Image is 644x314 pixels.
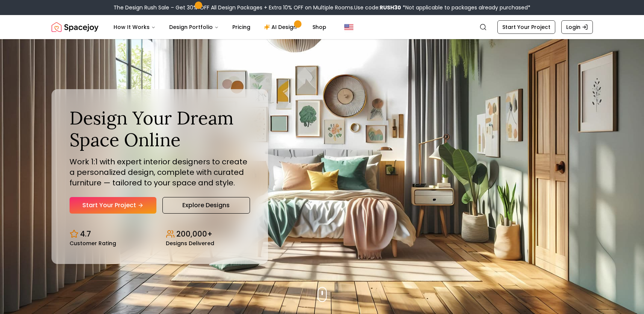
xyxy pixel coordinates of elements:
[70,107,250,150] h1: Design Your Dream Space Online
[166,241,214,246] small: Designs Delivered
[176,229,212,239] p: 200,000+
[497,20,555,34] a: Start Your Project
[354,4,401,11] span: Use code:
[70,223,250,246] div: Design stats
[108,20,162,35] button: How It Works
[52,20,98,35] a: Spacejoy
[52,15,593,39] nav: Global
[108,20,332,35] nav: Main
[226,20,256,35] a: Pricing
[561,20,593,34] a: Login
[306,20,332,35] a: Shop
[380,4,401,11] b: RUSH30
[344,23,353,32] img: United States
[70,241,116,246] small: Customer Rating
[70,156,250,188] p: Work 1:1 with expert interior designers to create a personalized design, complete with curated fu...
[258,20,305,35] a: AI Design
[80,229,91,239] p: 4.7
[52,20,98,35] img: Spacejoy Logo
[162,197,250,214] a: Explore Designs
[114,4,530,11] div: The Design Rush Sale – Get 30% OFF All Design Packages + Extra 10% OFF on Multiple Rooms.
[70,197,156,214] a: Start Your Project
[163,20,225,35] button: Design Portfolio
[401,4,530,11] span: *Not applicable to packages already purchased*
